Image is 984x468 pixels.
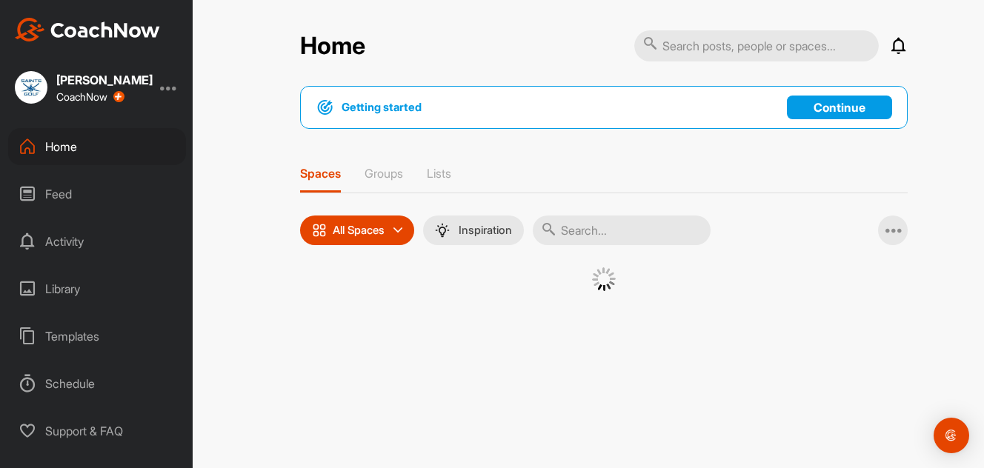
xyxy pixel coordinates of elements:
[342,99,422,116] h1: Getting started
[533,215,711,245] input: Search...
[333,224,385,236] p: All Spaces
[8,175,186,213] div: Feed
[8,223,186,260] div: Activity
[312,223,327,238] img: icon
[300,166,341,181] p: Spaces
[56,74,153,86] div: [PERSON_NAME]
[300,32,365,61] h2: Home
[365,166,403,181] p: Groups
[8,318,186,355] div: Templates
[8,128,186,165] div: Home
[15,18,160,41] img: CoachNow
[459,224,512,236] p: Inspiration
[427,166,451,181] p: Lists
[316,98,334,116] img: bullseye
[8,412,186,449] div: Support & FAQ
[15,71,47,104] img: square_c4eb233b7e817112f38dffa647f9fb4a.jpg
[787,96,892,119] a: Continue
[56,91,124,103] div: CoachNow
[8,365,186,402] div: Schedule
[634,30,879,61] input: Search posts, people or spaces...
[592,267,616,291] img: G6gVgL6ErOh57ABN0eRmCEwV0I4iEi4d8EwaPGI0tHgoAbU4EAHFLEQAh+QQFCgALACwIAA4AGAASAAAEbHDJSesaOCdk+8xg...
[435,223,450,238] img: menuIcon
[934,418,969,453] div: Open Intercom Messenger
[8,270,186,307] div: Library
